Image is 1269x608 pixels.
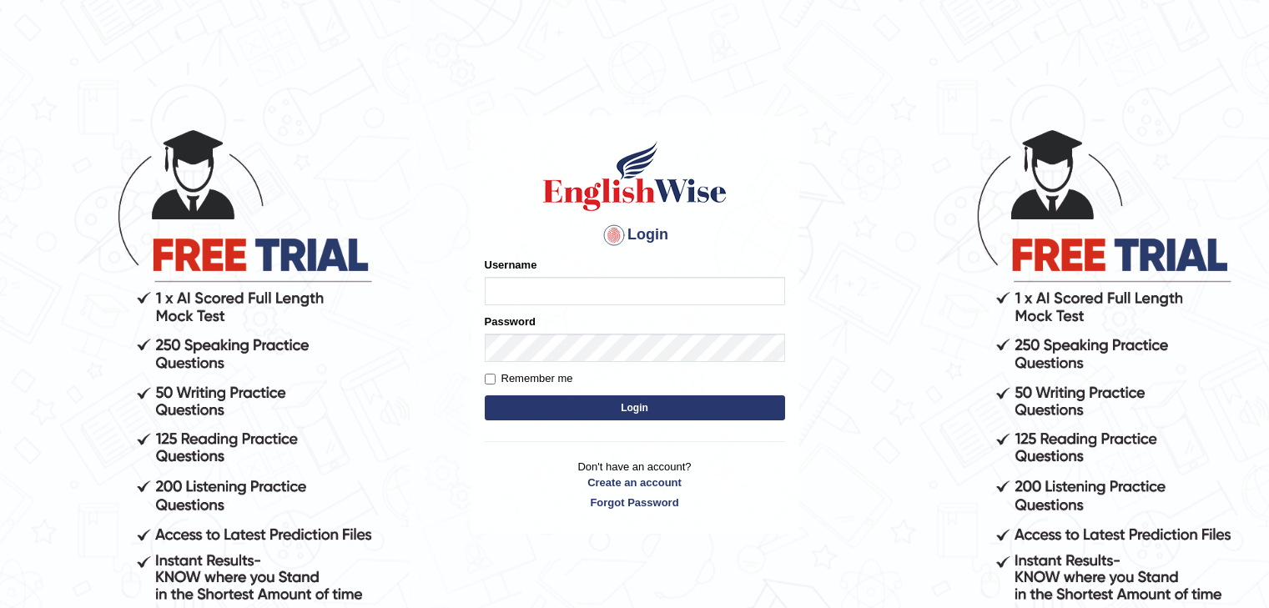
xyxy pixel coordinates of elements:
label: Password [485,314,536,329]
a: Create an account [485,475,785,490]
label: Remember me [485,370,573,387]
p: Don't have an account? [485,459,785,510]
input: Remember me [485,374,496,384]
button: Login [485,395,785,420]
a: Forgot Password [485,495,785,510]
img: Logo of English Wise sign in for intelligent practice with AI [540,138,730,214]
label: Username [485,257,537,273]
h4: Login [485,222,785,249]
